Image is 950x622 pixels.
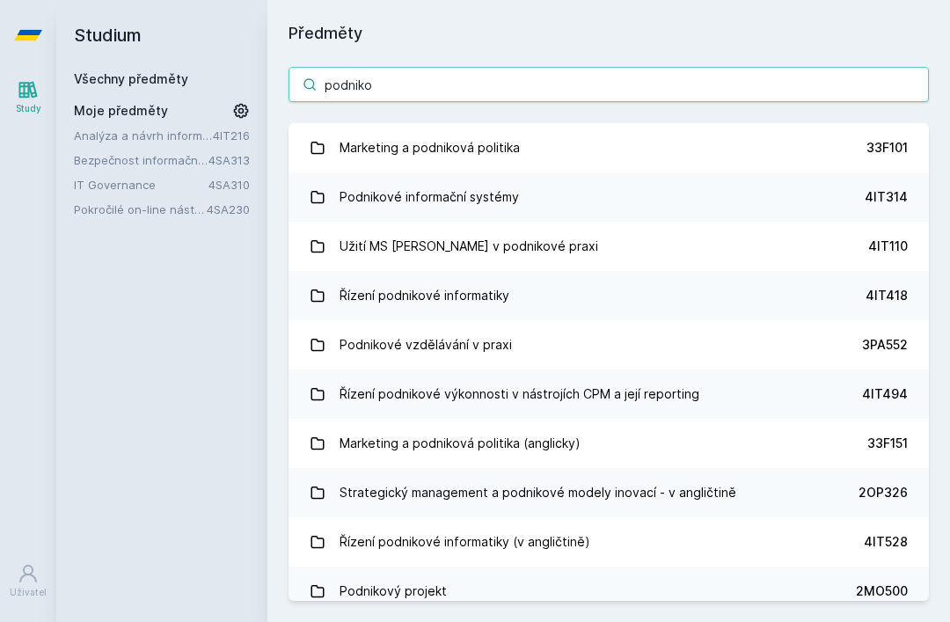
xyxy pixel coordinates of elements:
[74,201,207,218] a: Pokročilé on-line nástroje pro analýzu a zpracování informací
[340,229,598,264] div: Užití MS [PERSON_NAME] v podnikové praxi
[289,468,929,517] a: Strategický management a podnikové modely inovací - v angličtině 2OP326
[865,188,908,206] div: 4IT314
[74,127,213,144] a: Analýza a návrh informačních systémů
[859,484,908,501] div: 2OP326
[74,71,188,86] a: Všechny předměty
[340,130,520,165] div: Marketing a podniková politika
[10,586,47,599] div: Uživatel
[289,271,929,320] a: Řízení podnikové informatiky 4IT418
[208,153,250,167] a: 4SA313
[867,435,908,452] div: 33F151
[74,102,168,120] span: Moje předměty
[289,222,929,271] a: Užití MS [PERSON_NAME] v podnikové praxi 4IT110
[856,582,908,600] div: 2MO500
[340,327,512,362] div: Podnikové vzdělávání v praxi
[4,70,53,124] a: Study
[340,524,590,560] div: Řízení podnikové informatiky (v angličtině)
[862,336,908,354] div: 3PA552
[340,179,519,215] div: Podnikové informační systémy
[866,139,908,157] div: 33F101
[74,176,208,194] a: IT Governance
[4,554,53,608] a: Uživatel
[289,517,929,567] a: Řízení podnikové informatiky (v angličtině) 4IT528
[289,320,929,370] a: Podnikové vzdělávání v praxi 3PA552
[340,278,509,313] div: Řízení podnikové informatiky
[208,178,250,192] a: 4SA310
[289,370,929,419] a: Řízení podnikové výkonnosti v nástrojích CPM a její reporting 4IT494
[289,67,929,102] input: Název nebo ident předmětu…
[16,102,41,115] div: Study
[289,123,929,172] a: Marketing a podniková politika 33F101
[868,238,908,255] div: 4IT110
[289,172,929,222] a: Podnikové informační systémy 4IT314
[213,128,250,143] a: 4IT216
[289,419,929,468] a: Marketing a podniková politika (anglicky) 33F151
[207,202,250,216] a: 4SA230
[289,21,929,46] h1: Předměty
[866,287,908,304] div: 4IT418
[74,151,208,169] a: Bezpečnost informačních systémů
[289,567,929,616] a: Podnikový projekt 2MO500
[340,574,447,609] div: Podnikový projekt
[864,533,908,551] div: 4IT528
[340,475,736,510] div: Strategický management a podnikové modely inovací - v angličtině
[862,385,908,403] div: 4IT494
[340,426,581,461] div: Marketing a podniková politika (anglicky)
[340,377,699,412] div: Řízení podnikové výkonnosti v nástrojích CPM a její reporting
